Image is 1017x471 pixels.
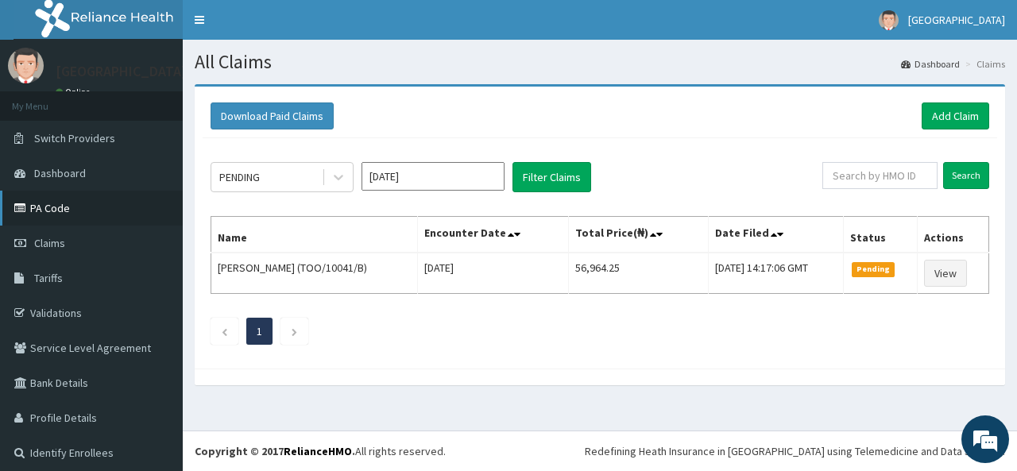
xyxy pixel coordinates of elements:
[8,307,303,363] textarea: Type your message and hit 'Enter'
[34,131,115,145] span: Switch Providers
[8,48,44,83] img: User Image
[261,8,299,46] div: Minimize live chat window
[708,217,843,253] th: Date Filed
[908,13,1005,27] span: [GEOGRAPHIC_DATA]
[924,260,967,287] a: View
[219,169,260,185] div: PENDING
[56,64,187,79] p: [GEOGRAPHIC_DATA]
[34,236,65,250] span: Claims
[183,430,1017,471] footer: All rights reserved.
[195,52,1005,72] h1: All Claims
[211,217,418,253] th: Name
[568,253,708,294] td: 56,964.25
[708,253,843,294] td: [DATE] 14:17:06 GMT
[585,443,1005,459] div: Redefining Heath Insurance in [GEOGRAPHIC_DATA] using Telemedicine and Data Science!
[211,253,418,294] td: [PERSON_NAME] (TOO/10041/B)
[901,57,960,71] a: Dashboard
[291,324,298,338] a: Next page
[961,57,1005,71] li: Claims
[852,262,895,276] span: Pending
[83,89,267,110] div: Chat with us now
[34,166,86,180] span: Dashboard
[918,217,989,253] th: Actions
[362,162,505,191] input: Select Month and Year
[56,87,94,98] a: Online
[822,162,938,189] input: Search by HMO ID
[568,217,708,253] th: Total Price(₦)
[417,217,568,253] th: Encounter Date
[211,102,334,129] button: Download Paid Claims
[92,137,219,297] span: We're online!
[512,162,591,192] button: Filter Claims
[29,79,64,119] img: d_794563401_company_1708531726252_794563401
[417,253,568,294] td: [DATE]
[34,271,63,285] span: Tariffs
[922,102,989,129] a: Add Claim
[195,444,355,458] strong: Copyright © 2017 .
[257,324,262,338] a: Page 1 is your current page
[843,217,917,253] th: Status
[284,444,352,458] a: RelianceHMO
[879,10,899,30] img: User Image
[943,162,989,189] input: Search
[221,324,228,338] a: Previous page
